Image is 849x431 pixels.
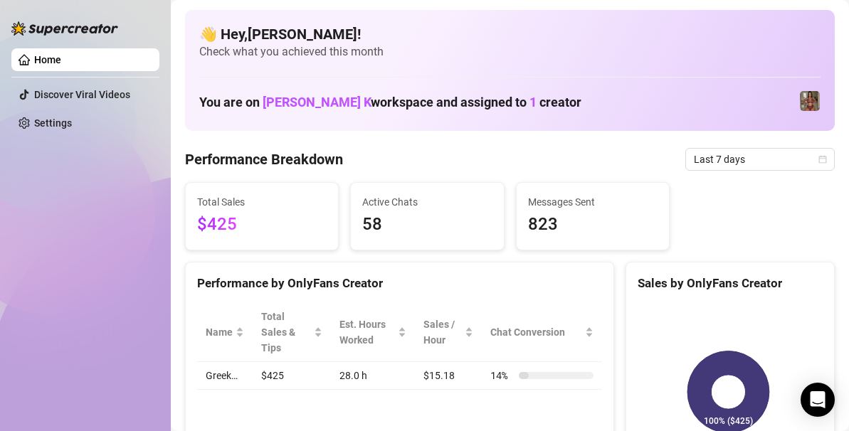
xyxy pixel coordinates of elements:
span: Last 7 days [694,149,826,170]
th: Total Sales & Tips [253,303,331,362]
div: Performance by OnlyFans Creator [197,274,602,293]
span: 14 % [490,368,513,383]
img: Greek [800,91,820,111]
td: $15.18 [415,362,482,390]
span: 823 [528,211,658,238]
div: Open Intercom Messenger [801,383,835,417]
td: $425 [253,362,331,390]
div: Est. Hours Worked [339,316,395,348]
span: Messages Sent [528,194,658,210]
span: Sales / Hour [423,316,462,348]
th: Name [197,303,253,362]
th: Chat Conversion [482,303,602,362]
span: Chat Conversion [490,324,582,340]
div: Sales by OnlyFans Creator [638,274,823,293]
h4: 👋 Hey, [PERSON_NAME] ! [199,24,821,44]
span: $425 [197,211,327,238]
img: logo-BBDzfeDw.svg [11,21,118,36]
h4: Performance Breakdown [185,149,343,169]
span: Active Chats [362,194,492,210]
a: Home [34,54,61,65]
span: 58 [362,211,492,238]
th: Sales / Hour [415,303,482,362]
span: calendar [818,155,827,164]
span: Total Sales [197,194,327,210]
td: 28.0 h [331,362,415,390]
a: Discover Viral Videos [34,89,130,100]
span: Total Sales & Tips [261,309,311,356]
a: Settings [34,117,72,129]
span: Name [206,324,233,340]
span: 1 [529,95,537,110]
span: [PERSON_NAME] K [263,95,371,110]
span: Check what you achieved this month [199,44,821,60]
td: Greek… [197,362,253,390]
h1: You are on workspace and assigned to creator [199,95,581,110]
